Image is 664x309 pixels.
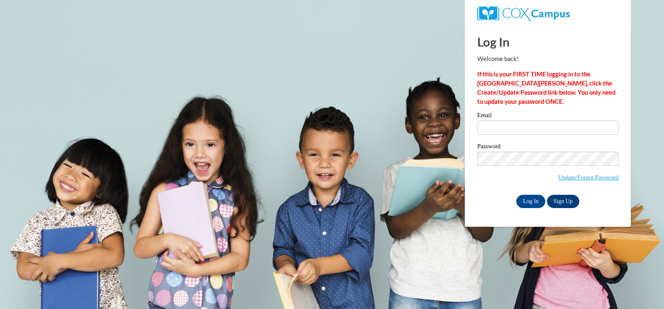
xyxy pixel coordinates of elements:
[477,33,618,50] h1: Log In
[477,71,615,105] strong: If this is your FIRST TIME logging in to the [GEOGRAPHIC_DATA][PERSON_NAME], click the Create/Upd...
[477,10,570,17] a: COX Campus
[516,195,545,208] input: Log In
[477,112,618,120] label: Email
[547,195,579,208] a: Sign Up
[477,6,570,21] img: COX Campus
[477,54,618,64] p: Welcome back!
[477,143,618,152] label: Password
[558,174,618,181] a: Update/Forgot Password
